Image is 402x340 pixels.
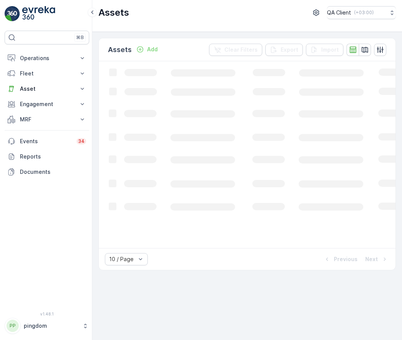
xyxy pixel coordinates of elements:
[5,66,89,81] button: Fleet
[5,51,89,66] button: Operations
[133,45,161,54] button: Add
[5,164,89,180] a: Documents
[209,44,262,56] button: Clear Filters
[364,255,389,264] button: Next
[5,134,89,149] a: Events34
[5,112,89,127] button: MRF
[108,44,132,55] p: Assets
[20,85,74,93] p: Asset
[265,44,303,56] button: Export
[78,138,85,144] p: 34
[76,34,84,41] p: ⌘B
[22,6,55,21] img: logo_light-DOdMpM7g.png
[20,137,72,145] p: Events
[5,6,20,21] img: logo
[334,255,358,263] p: Previous
[327,9,351,16] p: QA Client
[147,46,158,53] p: Add
[20,54,74,62] p: Operations
[24,322,78,330] p: pingdom
[20,168,86,176] p: Documents
[306,44,343,56] button: Import
[5,312,89,316] span: v 1.48.1
[20,70,74,77] p: Fleet
[322,255,358,264] button: Previous
[5,149,89,164] a: Reports
[365,255,378,263] p: Next
[224,46,258,54] p: Clear Filters
[5,318,89,334] button: PPpingdom
[7,320,19,332] div: PP
[5,96,89,112] button: Engagement
[281,46,298,54] p: Export
[5,81,89,96] button: Asset
[20,116,74,123] p: MRF
[327,6,396,19] button: QA Client(+03:00)
[20,153,86,160] p: Reports
[321,46,339,54] p: Import
[354,10,374,16] p: ( +03:00 )
[98,7,129,19] p: Assets
[20,100,74,108] p: Engagement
